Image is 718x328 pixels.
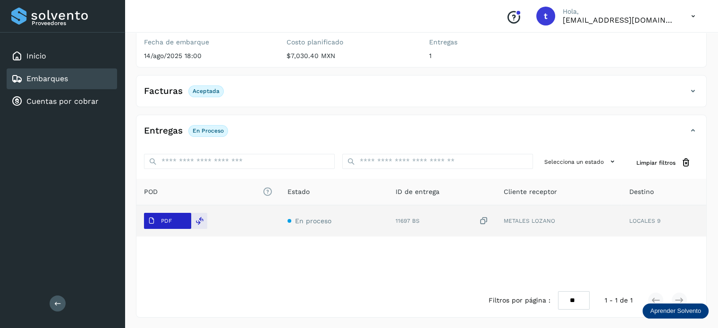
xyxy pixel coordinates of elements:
[621,205,706,236] td: LOCALES 9
[144,126,183,136] h4: Entregas
[605,295,633,305] span: 1 - 1 de 1
[193,127,224,134] p: En proceso
[396,216,489,226] div: 11697 BS
[563,8,676,16] p: Hola,
[26,74,68,83] a: Embarques
[429,38,557,46] label: Entregas
[650,307,701,315] p: Aprender Solvento
[191,213,207,229] div: Reemplazar POD
[295,217,331,225] span: En proceso
[287,187,310,197] span: Estado
[429,52,557,60] p: 1
[489,295,550,305] span: Filtros por página :
[144,38,271,46] label: Fecha de embarque
[144,187,272,197] span: POD
[629,187,653,197] span: Destino
[136,123,706,146] div: EntregasEn proceso
[504,187,557,197] span: Cliente receptor
[642,303,709,319] div: Aprender Solvento
[7,68,117,89] div: Embarques
[144,213,191,229] button: PDF
[541,154,621,169] button: Selecciona un estado
[287,52,414,60] p: $7,030.40 MXN
[629,154,699,171] button: Limpiar filtros
[7,91,117,112] div: Cuentas por cobrar
[636,159,676,167] span: Limpiar filtros
[144,86,183,97] h4: Facturas
[396,187,439,197] span: ID de entrega
[161,218,172,224] p: PDF
[287,38,414,46] label: Costo planificado
[193,88,220,94] p: Aceptada
[496,205,622,236] td: METALES LOZANO
[136,83,706,107] div: FacturasAceptada
[563,16,676,25] p: transportesymaquinariaagm@gmail.com
[144,52,271,60] p: 14/ago/2025 18:00
[32,20,113,26] p: Proveedores
[26,97,99,106] a: Cuentas por cobrar
[26,51,46,60] a: Inicio
[7,46,117,67] div: Inicio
